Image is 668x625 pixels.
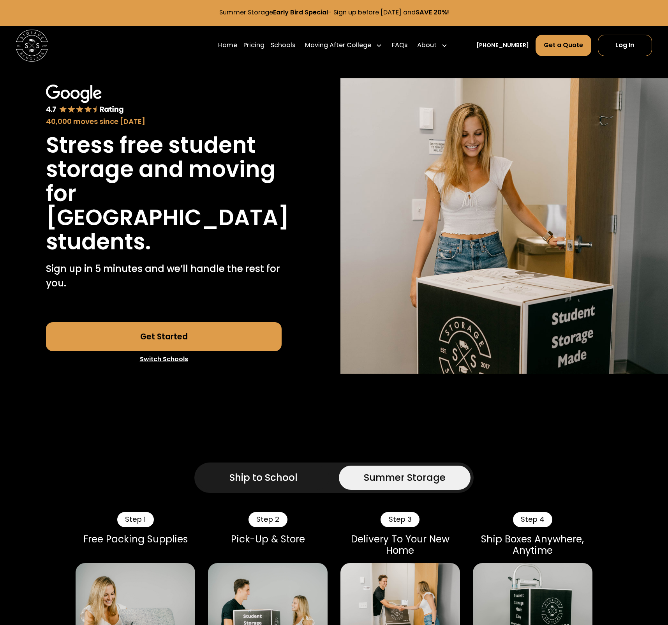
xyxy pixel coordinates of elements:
[273,8,328,17] strong: Early Bird Special
[117,512,154,527] div: Step 1
[208,533,328,545] div: Pick-Up & Store
[416,8,449,17] strong: SAVE 20%!
[473,533,592,556] div: Ship Boxes Anywhere, Anytime
[364,471,446,485] div: Summer Storage
[46,116,282,127] div: 40,000 moves since [DATE]
[243,34,264,56] a: Pricing
[46,230,151,254] h1: students.
[229,471,298,485] div: Ship to School
[305,41,371,50] div: Moving After College
[536,35,592,56] a: Get a Quote
[340,533,460,556] div: Delivery To Your New Home
[46,351,282,367] a: Switch Schools
[219,8,449,17] a: Summer StorageEarly Bird Special- Sign up before [DATE] andSAVE 20%!
[340,78,668,374] img: Storage Scholars will have everything waiting for you in your room when you arrive to campus.
[46,262,282,291] p: Sign up in 5 minutes and we’ll handle the rest for you.
[476,41,529,49] a: [PHONE_NUMBER]
[16,30,48,62] img: Storage Scholars main logo
[218,34,237,56] a: Home
[598,35,652,56] a: Log In
[271,34,295,56] a: Schools
[392,34,407,56] a: FAQs
[381,512,419,527] div: Step 3
[46,322,282,351] a: Get Started
[513,512,552,527] div: Step 4
[46,206,289,230] h1: [GEOGRAPHIC_DATA]
[46,85,124,115] img: Google 4.7 star rating
[46,133,282,206] h1: Stress free student storage and moving for
[249,512,287,527] div: Step 2
[417,41,437,50] div: About
[76,533,195,545] div: Free Packing Supplies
